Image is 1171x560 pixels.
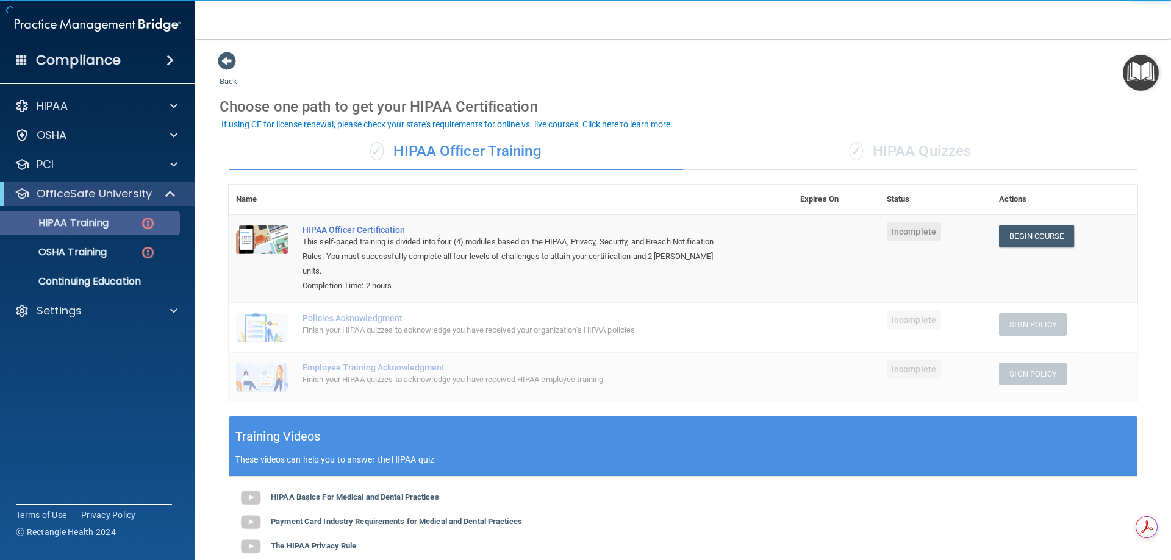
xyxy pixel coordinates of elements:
[8,246,107,258] p: OSHA Training
[37,99,68,113] p: HIPAA
[221,120,673,129] div: If using CE for license renewal, please check your state's requirements for online vs. live cours...
[81,509,136,521] a: Privacy Policy
[220,89,1147,124] div: Choose one path to get your HIPAA Certification
[683,133,1137,170] div: HIPAA Quizzes
[303,225,732,235] a: HIPAA Officer Certification
[8,275,174,288] p: Continuing Education
[887,222,941,241] span: Incomplete
[220,118,675,130] button: If using CE for license renewal, please check your state's requirements for online vs. live cours...
[140,245,156,260] img: danger-circle.6113f641.png
[303,278,732,293] div: Completion Time: 2 hours
[887,360,941,379] span: Incomplete
[999,225,1073,247] a: Begin Course
[229,133,683,170] div: HIPAA Officer Training
[15,128,177,143] a: OSHA
[36,52,121,69] h4: Compliance
[303,363,732,372] div: Employee Training Acknowledgment
[37,303,82,318] p: Settings
[37,157,54,172] p: PCI
[229,185,295,214] th: Name
[16,526,116,538] span: Ⓒ Rectangle Health 2024
[271,541,356,550] b: The HIPAA Privacy Rule
[303,313,732,323] div: Policies Acknowledgment
[238,510,263,534] img: gray_youtube_icon.38fcd6cc.png
[15,99,177,113] a: HIPAA
[992,185,1137,214] th: Actions
[999,363,1067,385] button: Sign Policy
[15,186,177,201] a: OfficeSafe University
[8,217,109,229] p: HIPAA Training
[16,509,66,521] a: Terms of Use
[220,62,237,86] a: Back
[271,492,439,502] b: HIPAA Basics For Medical and Dental Practices
[15,13,181,37] img: PMB logo
[370,142,384,160] span: ✓
[999,313,1067,336] button: Sign Policy
[271,517,522,526] b: Payment Card Industry Requirements for Medical and Dental Practices
[235,455,1131,464] p: These videos can help you to answer the HIPAA quiz
[303,323,732,338] div: Finish your HIPAA quizzes to acknowledge you have received your organization’s HIPAA policies.
[15,157,177,172] a: PCI
[15,303,177,318] a: Settings
[37,186,152,201] p: OfficeSafe University
[235,426,321,447] h5: Training Videos
[1123,55,1159,91] button: Open Resource Center
[303,372,732,387] div: Finish your HIPAA quizzes to acknowledge you have received HIPAA employee training.
[238,486,263,510] img: gray_youtube_icon.38fcd6cc.png
[37,128,67,143] p: OSHA
[879,185,992,214] th: Status
[887,310,941,330] span: Incomplete
[303,235,732,278] div: This self-paced training is divided into four (4) modules based on the HIPAA, Privacy, Security, ...
[793,185,879,214] th: Expires On
[140,216,156,231] img: danger-circle.6113f641.png
[238,534,263,559] img: gray_youtube_icon.38fcd6cc.png
[850,142,863,160] span: ✓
